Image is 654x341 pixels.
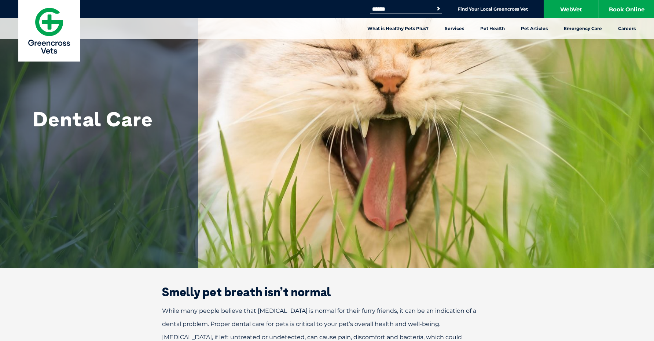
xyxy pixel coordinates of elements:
[437,18,472,39] a: Services
[435,5,442,12] button: Search
[33,108,180,130] h1: Dental Care
[162,285,331,299] span: Smelly pet breath isn’t normal
[556,18,610,39] a: Emergency Care
[513,18,556,39] a: Pet Articles
[610,18,644,39] a: Careers
[359,18,437,39] a: What is Healthy Pets Plus?
[472,18,513,39] a: Pet Health
[458,6,528,12] a: Find Your Local Greencross Vet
